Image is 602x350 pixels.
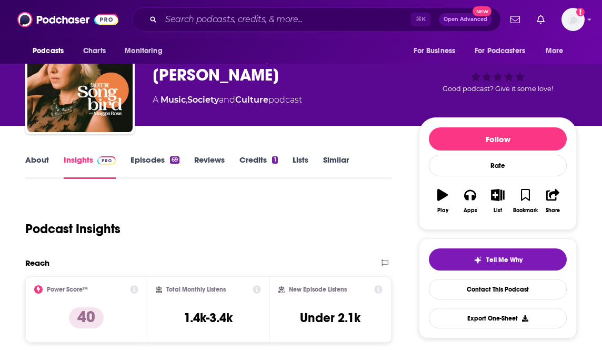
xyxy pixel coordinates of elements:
[506,11,524,28] a: Show notifications dropdown
[429,182,456,220] button: Play
[561,8,585,31] button: Show profile menu
[494,207,502,214] div: List
[131,155,179,179] a: Episodes69
[429,279,567,299] a: Contact This Podcast
[414,44,455,58] span: For Business
[406,41,468,61] button: open menu
[25,258,49,268] h2: Reach
[170,156,179,164] div: 69
[561,8,585,31] span: Logged in as christinamorris
[132,7,501,32] div: Search podcasts, credits, & more...
[293,155,308,179] a: Lists
[17,9,118,29] img: Podchaser - Follow, Share and Rate Podcasts
[33,44,64,58] span: Podcasts
[419,34,577,99] div: 40Good podcast? Give it some love!
[437,207,448,214] div: Play
[83,44,106,58] span: Charts
[533,11,549,28] a: Show notifications dropdown
[125,44,162,58] span: Monitoring
[429,127,567,151] button: Follow
[97,156,116,165] img: Podchaser Pro
[27,27,133,132] img: Salute the Songbird with Maggie Rose
[411,13,430,26] span: ⌘ K
[429,248,567,271] button: tell me why sparkleTell Me Why
[444,17,487,22] span: Open Advanced
[219,95,235,105] span: and
[429,308,567,328] button: Export One-Sheet
[473,6,491,16] span: New
[69,307,104,328] p: 40
[513,207,538,214] div: Bookmark
[464,207,477,214] div: Apps
[289,286,347,293] h2: New Episode Listens
[576,8,585,16] svg: Add a profile image
[429,155,567,176] div: Rate
[117,41,176,61] button: open menu
[186,95,187,105] span: ,
[439,13,492,26] button: Open AdvancedNew
[456,182,484,220] button: Apps
[484,182,511,220] button: List
[153,94,302,106] div: A podcast
[538,41,577,61] button: open menu
[561,8,585,31] img: User Profile
[546,44,564,58] span: More
[64,155,116,179] a: InsightsPodchaser Pro
[486,256,523,264] span: Tell Me Why
[76,41,112,61] a: Charts
[166,286,226,293] h2: Total Monthly Listens
[468,41,540,61] button: open menu
[239,155,277,179] a: Credits1
[511,182,539,220] button: Bookmark
[187,95,219,105] a: Society
[474,256,482,264] img: tell me why sparkle
[25,155,49,179] a: About
[272,156,277,164] div: 1
[161,11,411,28] input: Search podcasts, credits, & more...
[539,182,567,220] button: Share
[25,41,77,61] button: open menu
[475,44,525,58] span: For Podcasters
[194,155,225,179] a: Reviews
[160,95,186,105] a: Music
[47,286,88,293] h2: Power Score™
[546,207,560,214] div: Share
[300,310,360,326] h3: Under 2.1k
[443,85,553,93] span: Good podcast? Give it some love!
[184,310,233,326] h3: 1.4k-3.4k
[25,221,121,237] h1: Podcast Insights
[323,155,349,179] a: Similar
[235,95,268,105] a: Culture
